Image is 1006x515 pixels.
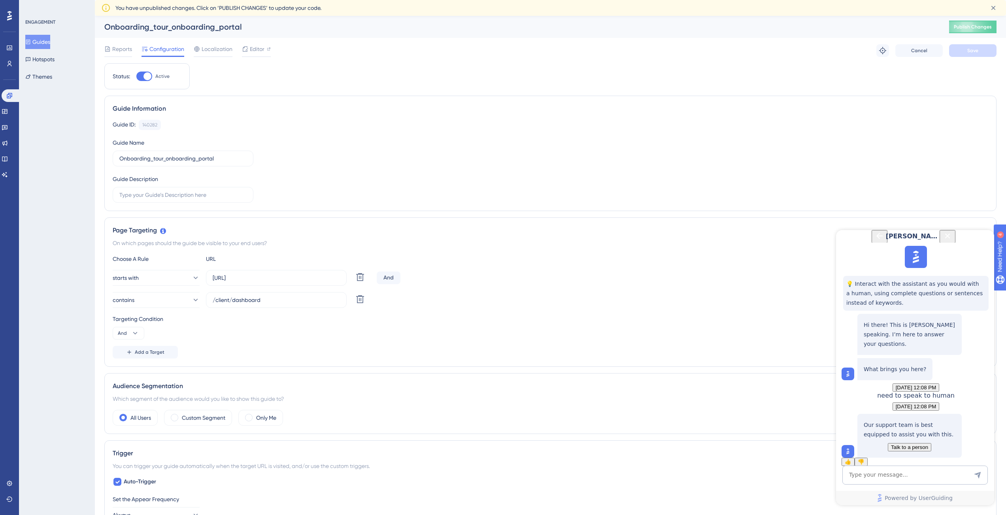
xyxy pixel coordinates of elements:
label: Custom Segment [182,413,225,423]
span: contains [113,295,134,305]
iframe: UserGuiding AI Assistant [836,230,994,505]
div: Audience Segmentation [113,381,988,391]
span: Save [967,47,978,54]
div: Set the Appear Frequency [113,494,988,504]
div: Guide ID: [113,120,136,130]
div: Trigger [113,449,988,458]
div: Guide Information [113,104,988,113]
div: Guide Name [113,138,144,147]
span: Active [155,73,170,79]
span: Cancel [911,47,927,54]
span: And [118,330,127,336]
span: You have unpublished changes. Click on ‘PUBLISH CHANGES’ to update your code. [115,3,321,13]
span: Reports [112,44,132,54]
span: Auto-Trigger [124,477,156,487]
input: Type your Guide’s Description here [119,191,247,199]
button: And [113,327,144,340]
div: Status: [113,72,130,81]
button: Publish Changes [949,21,997,33]
label: Only Me [256,413,276,423]
input: Type your Guide’s Name here [119,154,247,163]
button: Cancel [895,44,943,57]
span: Editor [250,44,264,54]
div: Choose A Rule [113,254,200,264]
div: Guide Description [113,174,158,184]
button: Save [949,44,997,57]
span: starts with [113,273,139,283]
div: 4 [55,4,57,10]
div: And [377,272,400,284]
input: yourwebsite.com/path [213,274,340,282]
span: Localization [202,44,232,54]
span: Publish Changes [954,24,992,30]
label: All Users [130,413,151,423]
span: Need Help? [19,2,49,11]
span: Configuration [149,44,184,54]
div: You can trigger your guide automatically when the target URL is visited, and/or use the custom tr... [113,461,988,471]
div: Onboarding_tour_onboarding_portal [104,21,929,32]
div: URL [206,254,293,264]
div: Page Targeting [113,226,988,235]
div: 140282 [142,122,157,128]
button: starts with [113,270,200,286]
button: contains [113,292,200,308]
span: Add a Target [135,349,164,355]
button: Add a Target [113,346,178,358]
input: yourwebsite.com/path [213,296,340,304]
div: Which segment of the audience would you like to show this guide to? [113,394,988,404]
div: On which pages should the guide be visible to your end users? [113,238,988,248]
div: Targeting Condition [113,314,988,324]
